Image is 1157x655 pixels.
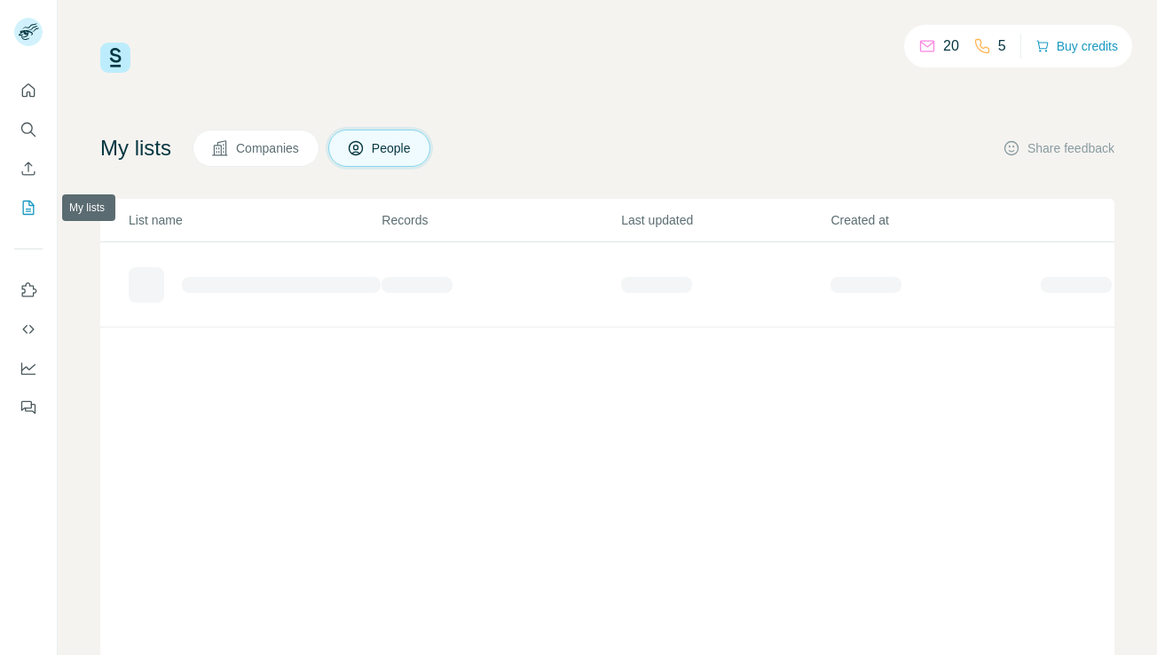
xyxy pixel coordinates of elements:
[998,36,1006,57] p: 5
[830,211,1038,229] p: Created at
[943,36,959,57] p: 20
[129,211,380,229] p: List name
[14,313,43,345] button: Use Surfe API
[100,134,171,162] h4: My lists
[14,391,43,423] button: Feedback
[14,192,43,224] button: My lists
[100,43,130,73] img: Surfe Logo
[14,75,43,107] button: Quick start
[372,139,413,157] span: People
[621,211,829,229] p: Last updated
[236,139,301,157] span: Companies
[1003,139,1114,157] button: Share feedback
[14,274,43,306] button: Use Surfe on LinkedIn
[1035,34,1118,59] button: Buy credits
[14,153,43,185] button: Enrich CSV
[382,211,619,229] p: Records
[14,352,43,384] button: Dashboard
[14,114,43,146] button: Search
